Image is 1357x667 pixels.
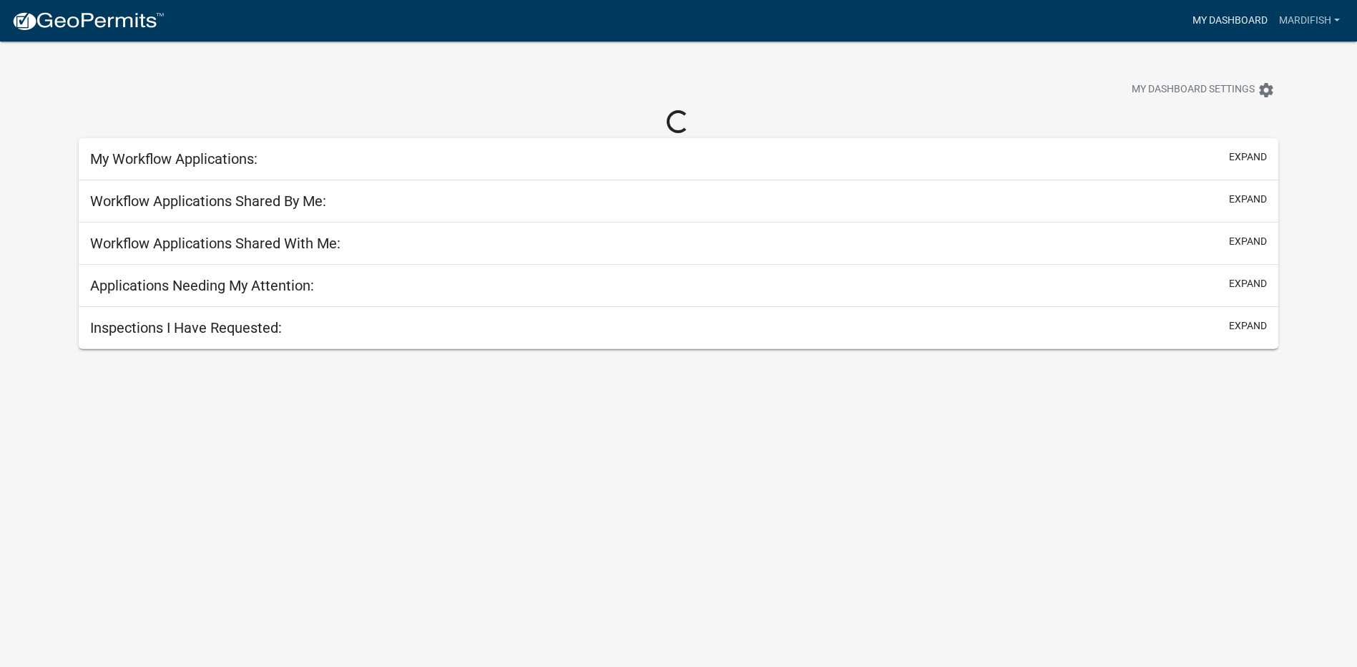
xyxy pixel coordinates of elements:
[90,319,282,336] h5: Inspections I Have Requested:
[1132,82,1255,99] span: My Dashboard Settings
[1258,82,1275,99] i: settings
[1273,7,1346,34] a: Mardifish
[1229,318,1267,333] button: expand
[90,277,314,294] h5: Applications Needing My Attention:
[90,193,326,210] h5: Workflow Applications Shared By Me:
[1229,276,1267,291] button: expand
[1229,234,1267,249] button: expand
[1120,76,1286,104] button: My Dashboard Settingssettings
[90,235,341,252] h5: Workflow Applications Shared With Me:
[1229,192,1267,207] button: expand
[1229,150,1267,165] button: expand
[90,150,258,167] h5: My Workflow Applications:
[1187,7,1273,34] a: My Dashboard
